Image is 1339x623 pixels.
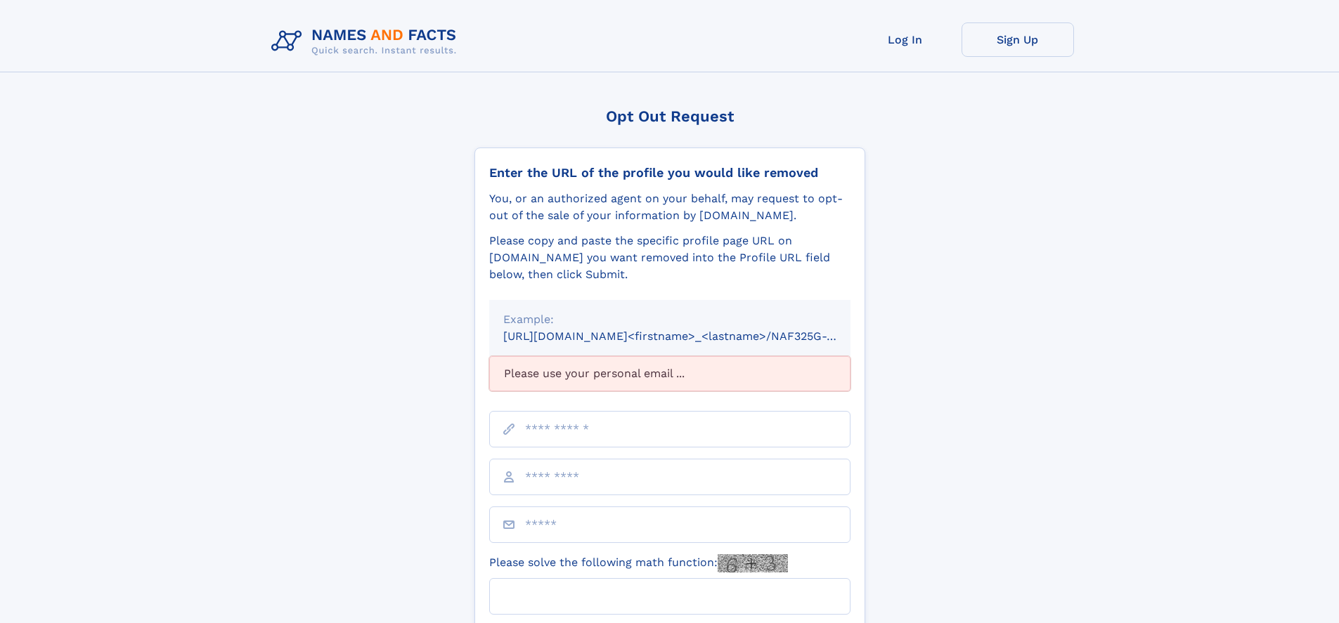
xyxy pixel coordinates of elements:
small: [URL][DOMAIN_NAME]<firstname>_<lastname>/NAF325G-xxxxxxxx [503,329,877,343]
img: Logo Names and Facts [266,22,468,60]
div: Opt Out Request [474,107,865,125]
div: Enter the URL of the profile you would like removed [489,165,850,181]
label: Please solve the following math function: [489,554,788,572]
div: You, or an authorized agent on your behalf, may request to opt-out of the sale of your informatio... [489,190,850,224]
div: Please copy and paste the specific profile page URL on [DOMAIN_NAME] you want removed into the Pr... [489,232,850,283]
a: Log In [849,22,962,57]
div: Example: [503,311,836,328]
div: Please use your personal email ... [489,356,850,391]
a: Sign Up [962,22,1074,57]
